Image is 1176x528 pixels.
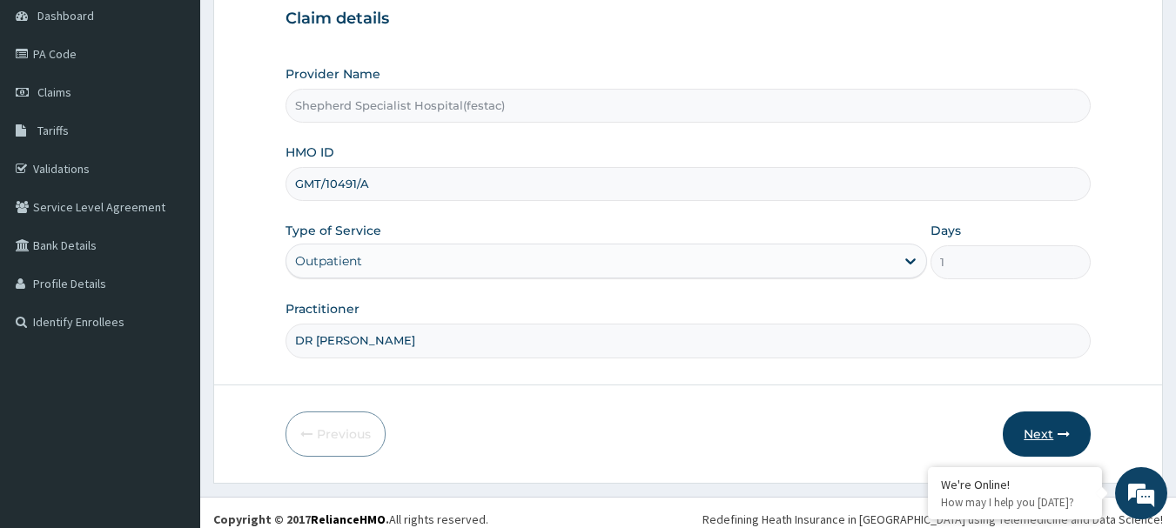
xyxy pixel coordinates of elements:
label: Days [931,222,961,239]
span: Dashboard [37,8,94,23]
div: Redefining Heath Insurance in [GEOGRAPHIC_DATA] using Telemedicine and Data Science! [702,511,1163,528]
span: We're online! [101,155,240,331]
label: Type of Service [286,222,381,239]
img: d_794563401_company_1708531726252_794563401 [32,87,71,130]
div: Minimize live chat window [286,9,327,50]
div: We're Online! [941,477,1089,492]
a: RelianceHMO [311,511,386,527]
input: Enter HMO ID [286,167,1092,201]
strong: Copyright © 2017 . [213,511,389,527]
label: Practitioner [286,300,360,317]
span: Claims [37,84,71,100]
h3: Claim details [286,10,1092,29]
textarea: Type your message and hit 'Enter' [9,347,332,408]
button: Previous [286,411,386,457]
p: How may I help you today? [941,495,1089,510]
label: HMO ID [286,144,334,161]
span: Tariffs [37,123,69,138]
div: Outpatient [295,252,362,270]
div: Chat with us now [91,97,292,120]
label: Provider Name [286,65,380,83]
button: Next [1003,411,1091,457]
input: Enter Name [286,324,1092,358]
